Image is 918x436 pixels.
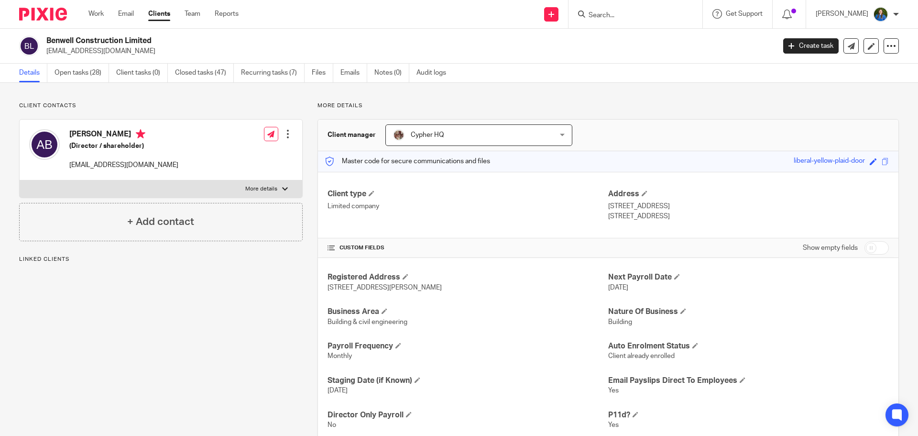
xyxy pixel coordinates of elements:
[328,319,407,325] span: Building & civil engineering
[340,64,367,82] a: Emails
[374,64,409,82] a: Notes (0)
[55,64,109,82] a: Open tasks (28)
[127,214,194,229] h4: + Add contact
[328,189,608,199] h4: Client type
[241,64,305,82] a: Recurring tasks (7)
[328,376,608,386] h4: Staging Date (if Known)
[726,11,763,17] span: Get Support
[783,38,839,54] a: Create task
[328,272,608,282] h4: Registered Address
[608,341,889,351] h4: Auto Enrolment Status
[608,307,889,317] h4: Nature Of Business
[328,284,442,291] span: [STREET_ADDRESS][PERSON_NAME]
[29,129,60,160] img: svg%3E
[328,201,608,211] p: Limited company
[69,141,178,151] h5: (Director / shareholder)
[19,64,47,82] a: Details
[118,9,134,19] a: Email
[19,102,303,110] p: Client contacts
[608,353,675,359] span: Client already enrolled
[816,9,868,19] p: [PERSON_NAME]
[608,284,628,291] span: [DATE]
[328,410,608,420] h4: Director Only Payroll
[325,157,490,166] p: Master code for secure communications and files
[411,132,444,138] span: Cypher HQ
[328,422,336,428] span: No
[148,9,170,19] a: Clients
[328,341,608,351] h4: Payroll Frequency
[588,11,674,20] input: Search
[215,9,239,19] a: Reports
[803,243,858,253] label: Show empty fields
[317,102,899,110] p: More details
[608,410,889,420] h4: P11d?
[608,189,889,199] h4: Address
[416,64,453,82] a: Audit logs
[245,185,277,193] p: More details
[185,9,200,19] a: Team
[608,201,889,211] p: [STREET_ADDRESS]
[19,36,39,56] img: svg%3E
[136,129,145,139] i: Primary
[328,130,376,140] h3: Client manager
[393,129,404,141] img: A9EA1D9F-5CC4-4D49-85F1-B1749FAF3577.jpeg
[116,64,168,82] a: Client tasks (0)
[328,244,608,252] h4: CUSTOM FIELDS
[608,376,889,386] h4: Email Payslips Direct To Employees
[608,422,619,428] span: Yes
[328,307,608,317] h4: Business Area
[175,64,234,82] a: Closed tasks (47)
[873,7,888,22] img: xxZt8RRI.jpeg
[88,9,104,19] a: Work
[608,272,889,282] h4: Next Payroll Date
[46,36,624,46] h2: Benwell Construction Limited
[46,46,769,56] p: [EMAIL_ADDRESS][DOMAIN_NAME]
[328,387,348,394] span: [DATE]
[794,156,865,167] div: liberal-yellow-plaid-door
[69,129,178,141] h4: [PERSON_NAME]
[69,160,178,170] p: [EMAIL_ADDRESS][DOMAIN_NAME]
[328,353,352,359] span: Monthly
[608,319,632,325] span: Building
[608,387,619,394] span: Yes
[312,64,333,82] a: Files
[608,212,889,221] p: [STREET_ADDRESS]
[19,8,67,21] img: Pixie
[19,256,303,263] p: Linked clients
